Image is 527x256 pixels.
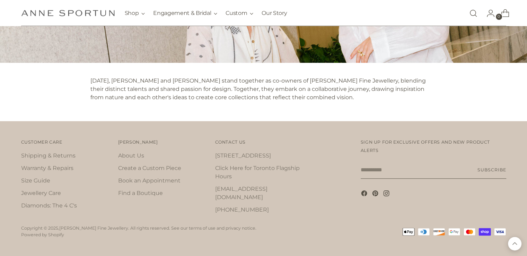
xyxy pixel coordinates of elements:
[262,6,287,21] a: Our Story
[466,6,480,20] a: Open search modal
[21,177,50,184] a: Size Guide
[226,6,253,21] button: Custom
[21,232,64,237] a: Powered by Shopify
[118,152,144,159] a: About Us
[21,152,76,159] a: Shipping & Returns
[481,6,495,20] a: Go to the account page
[118,165,181,171] a: Create a Custom Piece
[215,139,246,145] span: Contact Us
[477,161,506,179] button: Subscribe
[21,190,61,196] a: Jewellery Care
[21,225,256,232] p: Copyright © 2025, . All rights reserved. See our terms of use and privacy notice.
[125,6,145,21] button: Shop
[59,225,128,231] a: [PERSON_NAME] Fine Jewellery
[21,202,77,209] a: Diamonds: The 4 C's
[215,186,267,200] a: [EMAIL_ADDRESS][DOMAIN_NAME]
[21,139,62,145] span: Customer Care
[215,206,269,213] a: [PHONE_NUMBER]
[508,237,521,250] button: Back to top
[118,177,181,184] a: Book an Appointment
[118,190,163,196] a: Find a Boutique
[496,14,502,20] span: 0
[21,165,73,171] a: Warranty & Repairs
[153,6,217,21] button: Engagement & Bridal
[215,165,300,180] a: Click Here for Toronto Flagship Hours
[90,77,437,102] p: [DATE], [PERSON_NAME] and [PERSON_NAME] stand together as co-owners of [PERSON_NAME] Fine Jewelle...
[361,139,490,153] span: Sign up for exclusive offers and new product alerts
[215,152,271,159] a: [STREET_ADDRESS]
[118,139,158,145] span: [PERSON_NAME]
[495,6,509,20] a: Open cart modal
[21,10,115,16] a: Anne Sportun Fine Jewellery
